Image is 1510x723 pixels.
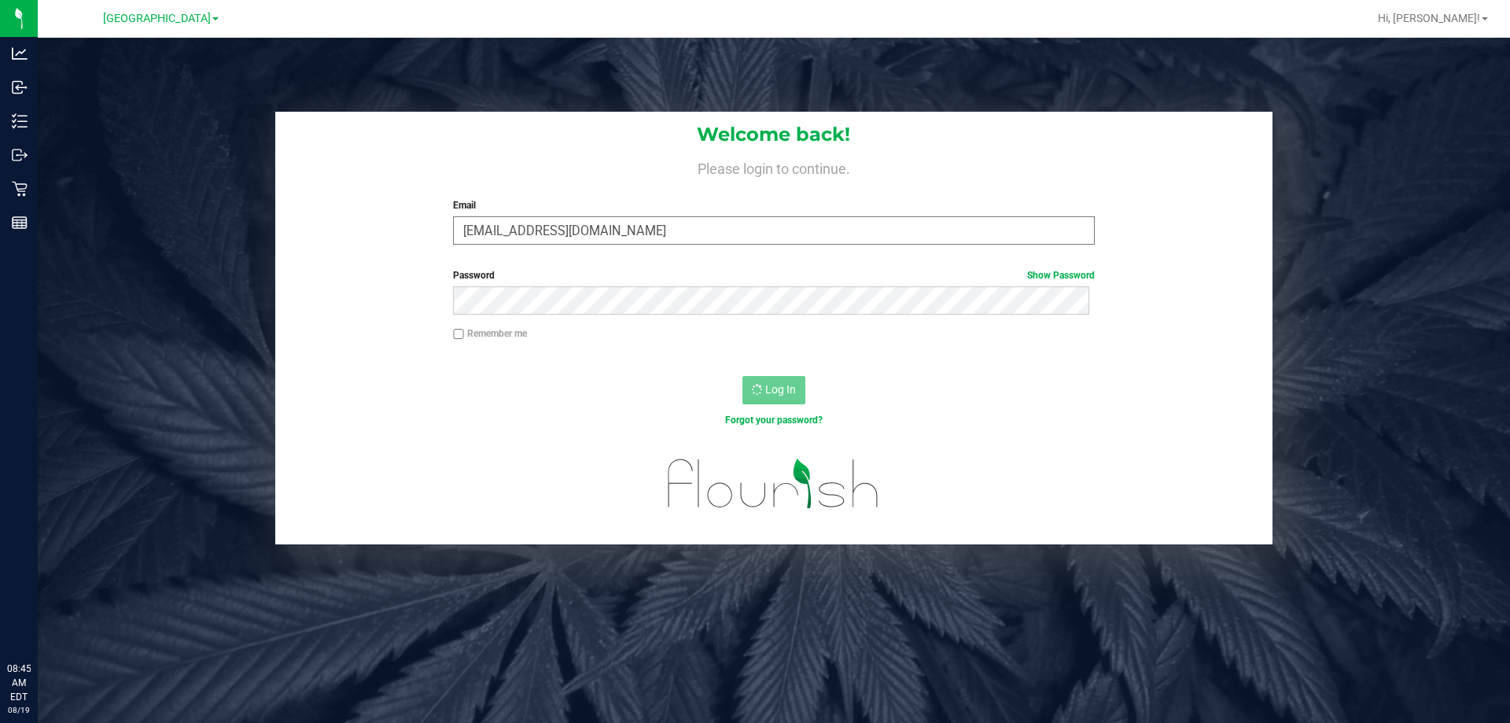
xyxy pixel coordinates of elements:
[453,198,1094,212] label: Email
[7,662,31,704] p: 08:45 AM EDT
[12,181,28,197] inline-svg: Retail
[649,444,898,524] img: flourish_logo.svg
[12,215,28,231] inline-svg: Reports
[725,415,823,426] a: Forgot your password?
[1378,12,1480,24] span: Hi, [PERSON_NAME]!
[275,157,1272,176] h4: Please login to continue.
[742,376,805,404] button: Log In
[453,329,464,340] input: Remember me
[12,113,28,129] inline-svg: Inventory
[7,704,31,716] p: 08/19
[275,124,1272,145] h1: Welcome back!
[453,326,527,341] label: Remember me
[765,383,796,396] span: Log In
[12,147,28,163] inline-svg: Outbound
[453,270,495,281] span: Password
[12,79,28,95] inline-svg: Inbound
[1027,270,1095,281] a: Show Password
[103,12,211,25] span: [GEOGRAPHIC_DATA]
[12,46,28,61] inline-svg: Analytics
